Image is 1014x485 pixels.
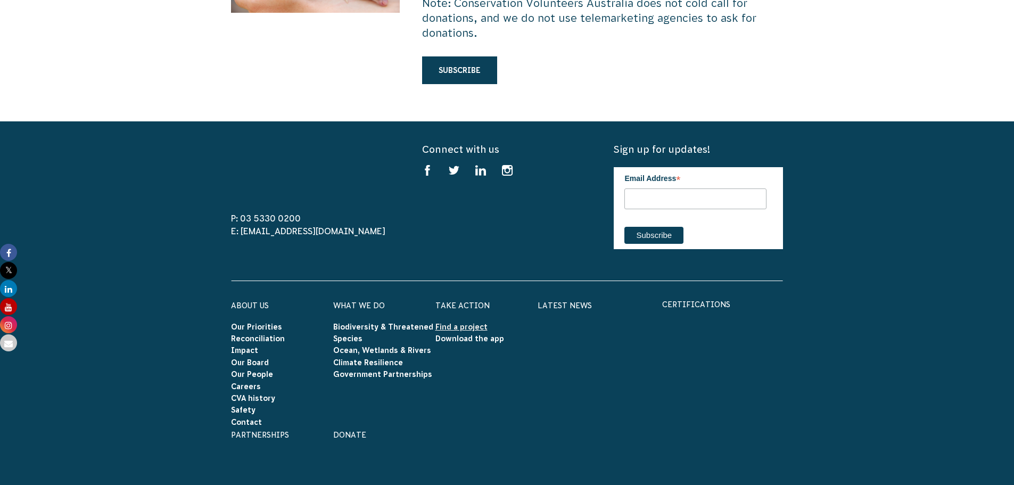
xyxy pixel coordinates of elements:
a: Our Priorities [231,323,282,331]
a: Find a project [435,323,488,331]
a: Impact [231,346,258,355]
a: Reconciliation [231,334,285,343]
a: Donate [333,431,366,439]
input: Subscribe [624,227,683,244]
a: Partnerships [231,431,289,439]
a: Careers [231,382,261,391]
a: Our People [231,370,273,379]
a: Ocean, Wetlands & Rivers [333,346,431,355]
a: About Us [231,301,269,310]
a: Biodiversity & Threatened Species [333,323,433,343]
label: Email Address [624,167,766,187]
a: Latest News [538,301,592,310]
a: Safety [231,406,255,414]
a: Our Board [231,358,269,367]
a: E: [EMAIL_ADDRESS][DOMAIN_NAME] [231,226,385,236]
h5: Connect with us [422,143,591,156]
a: Take Action [435,301,490,310]
a: P: 03 5330 0200 [231,213,301,223]
a: Government Partnerships [333,370,432,379]
a: What We Do [333,301,385,310]
a: Contact [231,418,262,426]
h5: Sign up for updates! [614,143,783,156]
a: Download the app [435,334,504,343]
p: certifications [662,298,784,311]
a: Subscribe [422,56,497,84]
a: Climate Resilience [333,358,403,367]
a: CVA history [231,394,275,402]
